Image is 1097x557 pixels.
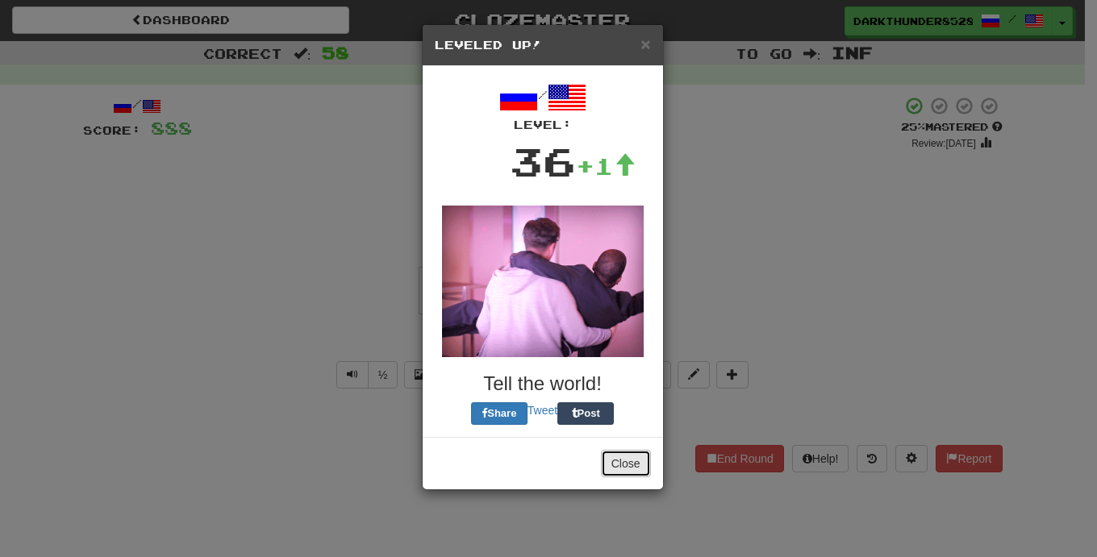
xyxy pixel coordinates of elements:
div: / [435,78,651,133]
div: Level: [435,117,651,133]
div: 36 [510,133,576,189]
h3: Tell the world! [435,373,651,394]
button: Close [601,450,651,477]
button: Post [557,402,614,425]
button: Share [471,402,528,425]
span: × [640,35,650,53]
img: spinning-7b6715965d7e0220b69722fa66aa21efa1181b58e7b7375ebe2c5b603073e17d.gif [442,206,644,357]
a: Tweet [528,404,557,417]
button: Close [640,35,650,52]
div: +1 [576,150,636,182]
h5: Leveled Up! [435,37,651,53]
